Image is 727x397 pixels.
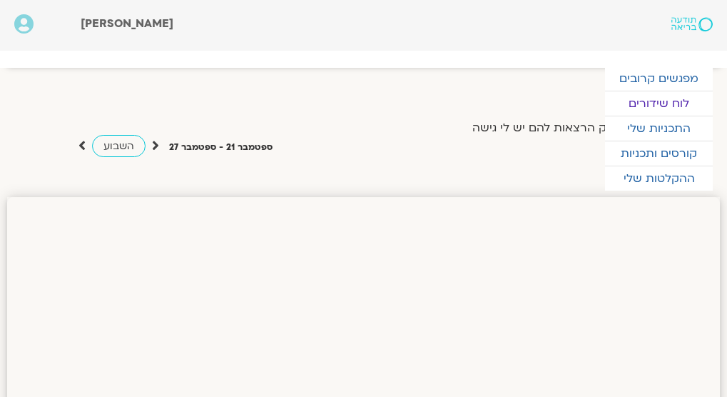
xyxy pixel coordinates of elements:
[605,91,713,116] a: לוח שידורים
[92,135,146,157] a: השבוע
[605,66,713,91] a: מפגשים קרובים
[605,141,713,166] a: קורסים ותכניות
[169,140,273,155] p: ספטמבר 21 - ספטמבר 27
[605,116,713,141] a: התכניות שלי
[81,16,173,31] span: [PERSON_NAME]
[103,139,134,153] span: השבוע
[605,166,713,191] a: ההקלטות שלי
[472,121,636,134] label: הצג רק הרצאות להם יש לי גישה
